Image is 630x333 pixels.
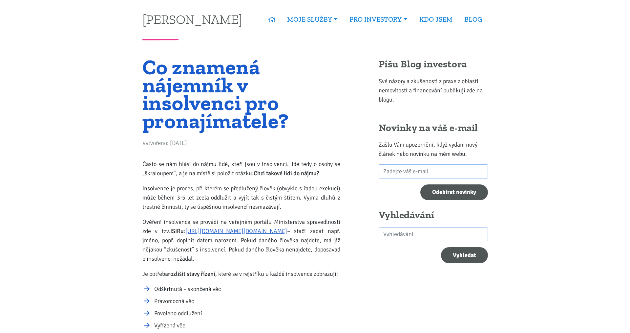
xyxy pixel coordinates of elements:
[379,122,488,134] h2: Novinky na váš e-mail
[185,227,287,235] a: [URL][DOMAIN_NAME][DOMAIN_NAME]
[142,269,340,278] p: Je potřeba , které se v rejstříku u každé insolvence zobrazují:
[413,12,458,27] a: KDO JSEM
[142,13,242,26] a: [PERSON_NAME]
[142,217,340,263] p: Ověření insolvence se provádí na veřejném portálu Ministerstva spravedlnosti zde v tzv. : – stačí...
[154,321,340,330] li: Vyřízená věc
[379,164,488,178] input: Zadejte váš e-mail
[379,209,488,222] h2: Vyhledávání
[379,77,488,104] p: Své názory a zkušenosti z praxe z oblasti nemovitostí a financování publikuji zde na blogu.
[142,184,340,211] p: Insolvence je proces, při kterém se předlužený člověk (obvykle s řadou exekucí) může během 3-5 le...
[170,227,184,235] strong: ISIRu
[142,159,340,178] p: Často se nám hlásí do nájmu lidé, kteří jsou v insolvenci. Jde tedy o osoby se „škraloupem“, a je...
[344,12,413,27] a: PRO INVESTORY
[379,227,488,242] input: search
[441,247,488,263] button: Vyhledat
[154,297,340,306] li: Pravomocná věc
[154,309,340,318] li: Povoleno oddlužení
[379,58,488,71] h2: Píšu Blog investora
[379,140,488,158] p: Zašlu Vám upozornění, když vydám nový článek nebo novinku na mém webu.
[254,170,319,177] strong: Chci takové lidi do nájmu?
[142,138,340,151] div: Vytvořeno: [DATE]
[420,184,488,201] input: Odebírat novinky
[458,12,488,27] a: BLOG
[154,284,340,294] li: Odškrtnutá – skončená věc
[142,58,340,130] h1: Co znamená nájemník v insolvenci pro pronajímatele?
[281,12,344,27] a: MOJE SLUŽBY
[168,270,215,277] strong: rozlišit stavy řízení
